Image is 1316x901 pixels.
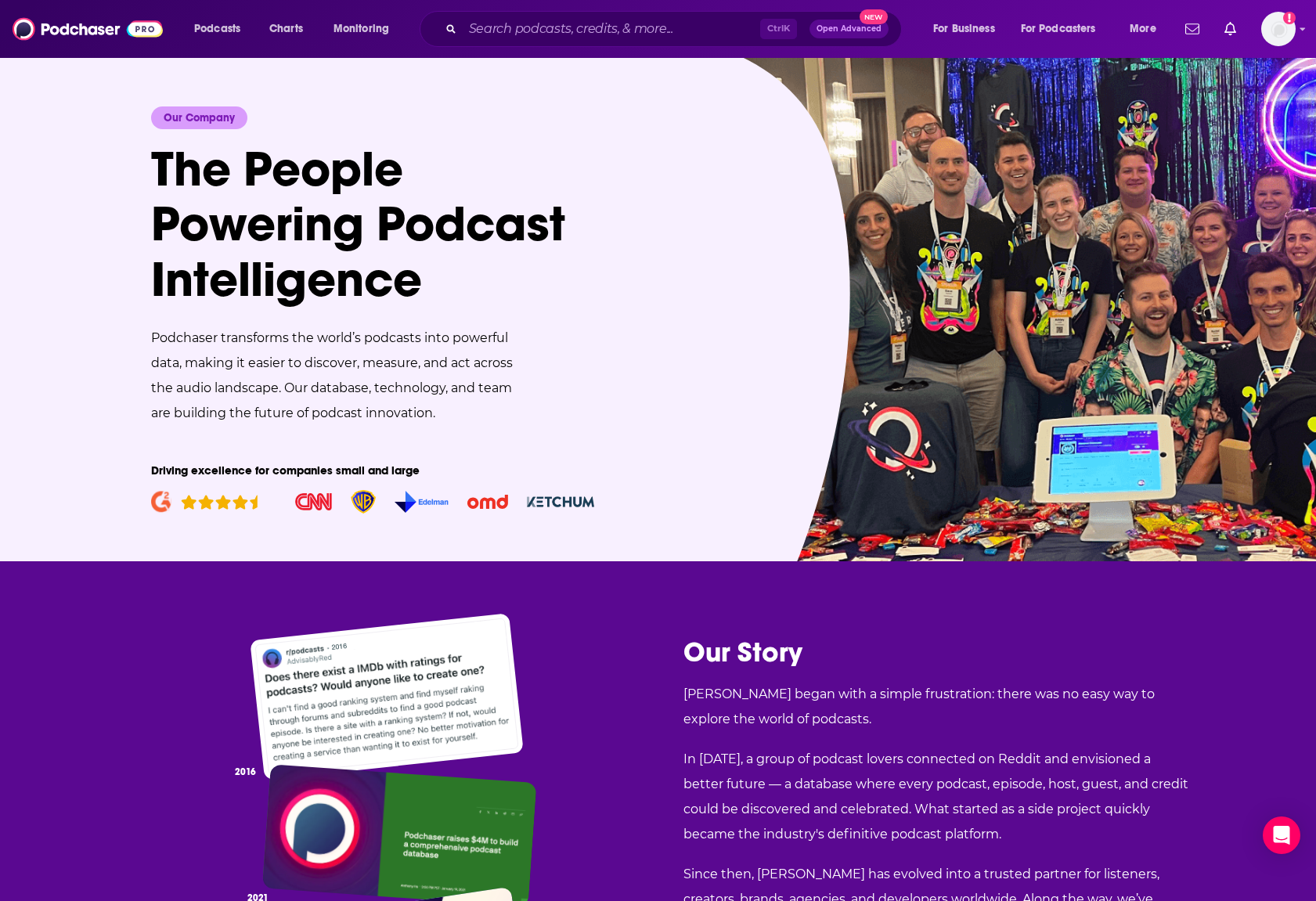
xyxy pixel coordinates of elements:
[1218,16,1242,42] a: Show notifications dropdown
[351,490,376,514] img: Warner Bros Discovery Logo
[151,463,610,478] p: Driving excellence for companies small and large
[151,491,172,513] img: G2 Logo
[1130,18,1156,40] span: More
[151,142,610,307] h1: The People Powering Podcast Intelligence
[817,25,882,33] span: Open Advanced
[1261,12,1296,46] img: User Profile
[295,493,332,510] img: CNN Logo
[395,491,449,513] img: Edelman Logo
[194,18,240,40] span: Podcasts
[1283,12,1296,24] svg: Add a profile image
[760,19,797,39] span: Ctrl K
[527,496,594,507] img: Ketchum Logo
[259,16,312,41] a: Charts
[683,682,1191,732] p: [PERSON_NAME] began with a simple frustration: there was no easy way to explore the world of podc...
[1119,16,1176,41] button: open menu
[1261,12,1296,46] span: Logged in as HaileeShanahan
[269,18,303,40] span: Charts
[683,635,1191,669] h2: Our Story
[809,20,889,38] button: Open AdvancedNew
[13,14,163,44] img: Podchaser - Follow, Share and Rate Podcasts
[434,11,917,47] div: Search podcasts, credits, & more...
[683,747,1191,847] p: In [DATE], a group of podcast lovers connected on Reddit and envisioned a better future — a datab...
[1263,816,1300,854] div: Open Intercom Messenger
[1179,16,1206,42] a: Show notifications dropdown
[1011,16,1119,41] button: open menu
[463,16,760,41] input: Search podcasts, credits, & more...
[151,491,258,513] a: Read Podchaser Pro reviews on G2
[922,16,1015,41] button: open menu
[151,326,527,426] p: Podchaser transforms the world’s podcasts into powerful data, making it easier to discover, measu...
[235,766,256,777] div: 2016
[250,613,524,780] img: Reddit Post
[860,9,888,24] span: New
[323,16,409,41] button: open menu
[1261,12,1296,46] button: Show profile menu
[467,495,508,509] img: OMD Logo
[707,56,1316,561] img: Podchaser team smiling at event booth
[1021,18,1096,40] span: For Podcasters
[151,106,247,129] div: Our Company
[334,18,389,40] span: Monitoring
[181,495,258,510] img: G2 rating 4.5 stars
[183,16,261,41] button: open menu
[933,18,995,40] span: For Business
